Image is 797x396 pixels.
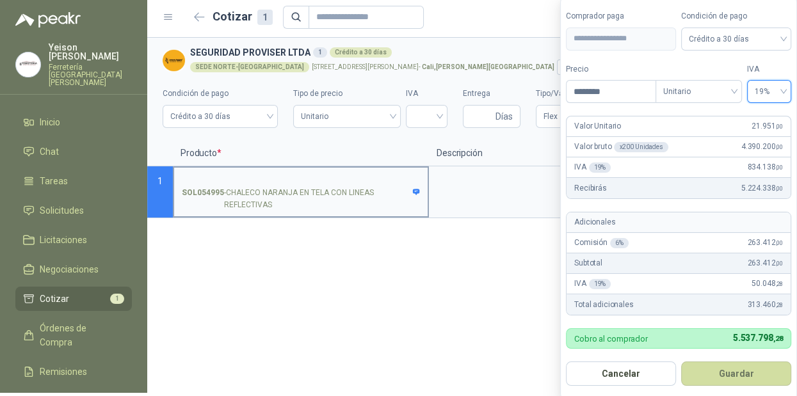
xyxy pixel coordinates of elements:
span: 1 [157,176,163,186]
span: 313.460 [747,299,783,311]
img: Company Logo [16,52,40,77]
div: 6 % [610,238,629,248]
div: Crédito a 30 días [330,47,392,58]
span: ,00 [775,123,783,130]
p: Cantidad [557,141,634,166]
p: Recibirás [574,182,607,194]
p: Valor bruto [574,141,668,153]
span: 21.951 [752,120,783,132]
strong: SOL054995 [182,187,224,211]
span: Crédito a 30 días [170,107,270,126]
p: Ferretería [GEOGRAPHIC_DATA][PERSON_NAME] [49,63,132,86]
span: ,00 [775,143,783,150]
span: Solicitudes [40,203,84,218]
p: Valor Unitario [574,120,621,132]
h2: Cotizar [213,8,273,26]
span: Días [495,106,513,127]
p: IVA [574,161,611,173]
div: x 200 Unidades [614,142,668,152]
p: Comisión [574,237,629,249]
a: Inicio [15,110,132,134]
span: Tareas [40,174,68,188]
p: Cobro al comprador [574,335,648,343]
span: 5.224.338 [741,182,783,194]
span: Licitaciones [40,233,87,247]
label: Tipo/Valor del flete [536,88,630,100]
label: Entrega [463,88,520,100]
span: 834.138 [747,161,783,173]
span: 263.412 [747,237,783,249]
p: Producto [173,141,429,166]
a: Tareas [15,169,132,193]
span: 19% [755,82,784,101]
span: ,00 [775,185,783,192]
span: ,28 [773,335,783,343]
span: Chat [40,145,59,159]
label: Condición de pago [163,88,278,100]
a: Cotizar1 [15,287,132,311]
h3: SEGURIDAD PROVISER LTDA [190,45,777,59]
p: IVA [574,278,611,290]
span: ,00 [775,260,783,267]
div: 19 % [589,279,611,289]
span: ,00 [775,239,783,246]
span: Órdenes de Compra [40,321,120,349]
span: Crédito a 30 días [689,29,784,49]
span: Unitario [663,82,734,101]
a: Negociaciones [15,257,132,281]
p: Descripción [429,141,557,166]
span: 50.048 [752,278,783,290]
span: 1 [110,294,124,304]
a: Solicitudes [15,198,132,223]
span: 5.537.798 [733,333,783,343]
p: - CHALECO NARANJA EN TELA CON LINEAS REFLECTIVAS [182,187,420,211]
p: Adicionales [574,216,615,228]
label: Comprador paga [566,10,676,22]
p: Subtotal [574,257,602,269]
a: Remisiones [15,360,132,384]
p: Yeison [PERSON_NAME] [49,43,132,61]
div: 1 [257,10,273,25]
span: Cotizar [40,292,69,306]
div: 19 % [589,162,611,173]
span: Negociaciones [40,262,99,276]
img: Logo peakr [15,12,81,28]
a: Órdenes de Compra [15,316,132,354]
button: Cancelar [566,361,676,386]
span: Remisiones [40,365,87,379]
div: 1 [313,47,327,58]
div: SEDE NORTE-[GEOGRAPHIC_DATA] [190,62,309,72]
label: Precio [566,63,656,75]
a: Chat [15,139,132,164]
span: ,28 [775,301,783,308]
input: SOL054995-CHALECO NARANJA EN TELA CON LINEAS REFLECTIVAS [182,176,420,186]
p: Total adicionales [574,299,634,311]
span: Flex [543,107,569,126]
strong: Cali , [PERSON_NAME][GEOGRAPHIC_DATA] [422,63,554,70]
button: Guardar [681,361,791,386]
label: Condición de pago [681,10,791,22]
span: ,28 [775,280,783,287]
img: Company Logo [163,49,185,72]
a: Licitaciones [15,228,132,252]
span: 263.412 [747,257,783,269]
label: IVA [406,88,447,100]
span: Unitario [301,107,392,126]
label: IVA [747,63,791,75]
label: Tipo de precio [293,88,400,100]
p: [STREET_ADDRESS][PERSON_NAME] - [312,64,554,70]
span: Inicio [40,115,60,129]
span: 4.390.200 [741,141,783,153]
span: ,00 [775,164,783,171]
